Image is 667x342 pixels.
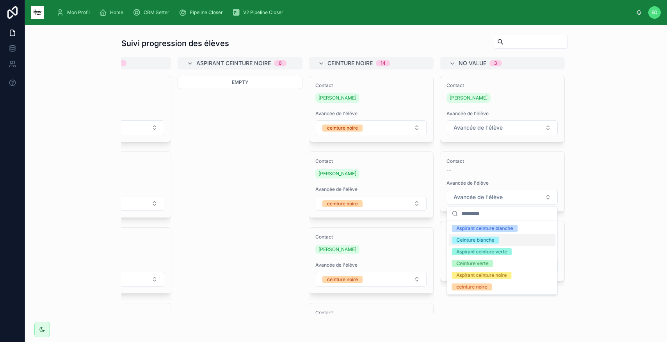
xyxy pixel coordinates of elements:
div: 14 [381,60,386,66]
span: [PERSON_NAME] [318,95,356,101]
button: Select Button [316,120,427,135]
span: Contact [315,82,427,89]
button: Select Button [316,272,427,287]
span: Contact [315,234,427,240]
a: [PERSON_NAME] [315,169,359,178]
div: Ceinture blanche [457,237,494,244]
a: CRM Setter [130,5,175,20]
h1: Suivi progression des élèves [121,38,229,49]
span: Avancée de l'élève [454,124,503,132]
span: CRM Setter [144,9,169,16]
span: Avancée de l'élève [446,249,558,256]
div: Aspirant ceinture blanche [457,225,513,232]
span: [PERSON_NAME] [318,246,356,253]
a: Pipeline Closer [176,5,228,20]
span: -- [446,237,451,243]
div: 3 [494,60,497,66]
span: Home [110,9,123,16]
span: Avancée de l'élève [315,186,427,192]
span: Contact [446,82,558,89]
img: App logo [31,6,44,19]
a: [PERSON_NAME] [315,93,359,103]
div: Ceinture verte [457,260,489,267]
span: Mon Profil [67,9,90,16]
span: Avancée de l'élève [315,262,427,268]
span: V2 Pipeline Closer [243,9,283,16]
a: [PERSON_NAME] [315,245,359,254]
span: ceinture noire [327,59,373,67]
span: Avancée de l'élève [315,110,427,117]
span: Aspirant ceinture noire [196,59,271,67]
a: V2 Pipeline Closer [230,5,289,20]
span: Pipeline Closer [190,9,223,16]
span: No value [459,59,486,67]
div: Suggestions [447,221,557,294]
span: Avancée de l'élève [446,180,558,186]
div: ceinture noire [327,125,358,132]
button: Select Button [447,190,558,205]
span: Avancée de l'élève [454,193,503,201]
div: ceinture noire [457,283,487,290]
div: ceinture noire [327,276,358,283]
span: Contact [315,310,427,316]
span: Contact [446,228,558,234]
a: Home [97,5,129,20]
span: Avancée de l'élève [446,110,558,117]
div: Aspirant ceinture noire [457,272,507,279]
button: Select Button [447,120,558,135]
div: 0 [279,60,282,66]
span: Contact [315,158,427,164]
span: [PERSON_NAME] [318,171,356,177]
div: Aspirant ceinture verte [457,248,507,255]
span: Contact [446,158,558,164]
span: ED [651,9,658,16]
span: [PERSON_NAME] [450,95,487,101]
span: Empty [232,79,248,85]
a: [PERSON_NAME] [446,93,491,103]
a: Mon Profil [54,5,95,20]
button: Select Button [316,196,427,211]
div: ceinture noire [327,200,358,207]
span: -- [446,167,451,174]
div: scrollable content [50,4,636,21]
